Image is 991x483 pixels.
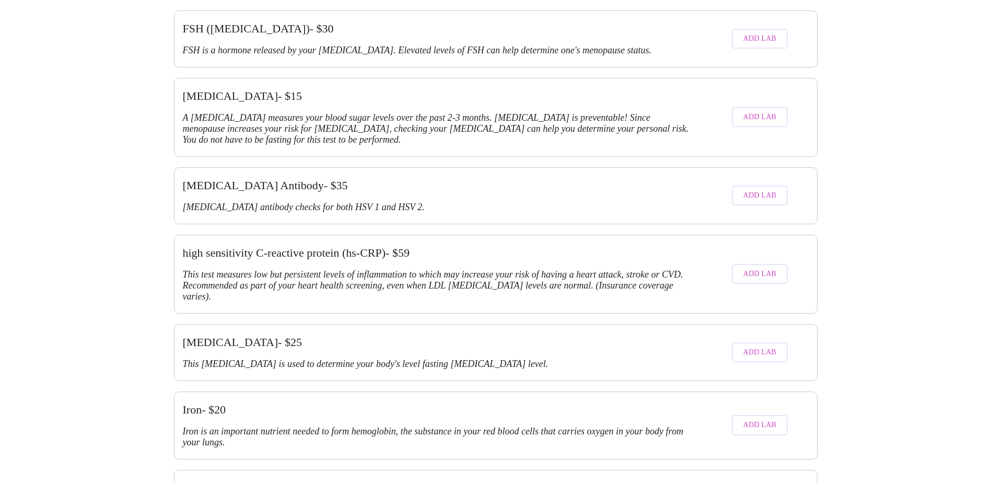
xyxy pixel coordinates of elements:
[183,89,695,103] h3: [MEDICAL_DATA] - $ 15
[183,246,695,260] h3: high sensitivity C-reactive protein (hs-CRP) - $ 59
[743,111,777,124] span: Add Lab
[183,426,695,448] h3: Iron is an important nutrient needed to form hemoglobin, the substance in your red blood cells th...
[732,29,788,49] button: Add Lab
[743,268,777,281] span: Add Lab
[732,415,788,435] button: Add Lab
[183,179,695,192] h3: [MEDICAL_DATA] Antibody - $ 35
[183,359,695,370] h3: This [MEDICAL_DATA] is used to determine your body's level fasting [MEDICAL_DATA] level.
[732,186,788,206] button: Add Lab
[183,45,695,56] h3: FSH is a hormone released by your [MEDICAL_DATA]. Elevated levels of FSH can help determine one's...
[732,264,788,284] button: Add Lab
[732,107,788,128] button: Add Lab
[183,269,695,302] h3: This test measures low but persistent levels of inflammation to which may increase your risk of h...
[183,202,695,213] h3: [MEDICAL_DATA] antibody checks for both HSV 1 and HSV 2.
[743,32,777,45] span: Add Lab
[183,22,695,36] h3: FSH ([MEDICAL_DATA]) - $ 30
[183,112,695,145] h3: A [MEDICAL_DATA] measures your blood sugar levels over the past 2-3 months. [MEDICAL_DATA] is pre...
[743,189,777,202] span: Add Lab
[743,346,777,359] span: Add Lab
[743,419,777,432] span: Add Lab
[183,336,695,349] h3: [MEDICAL_DATA] - $ 25
[732,342,788,363] button: Add Lab
[183,403,695,417] h3: Iron - $ 20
